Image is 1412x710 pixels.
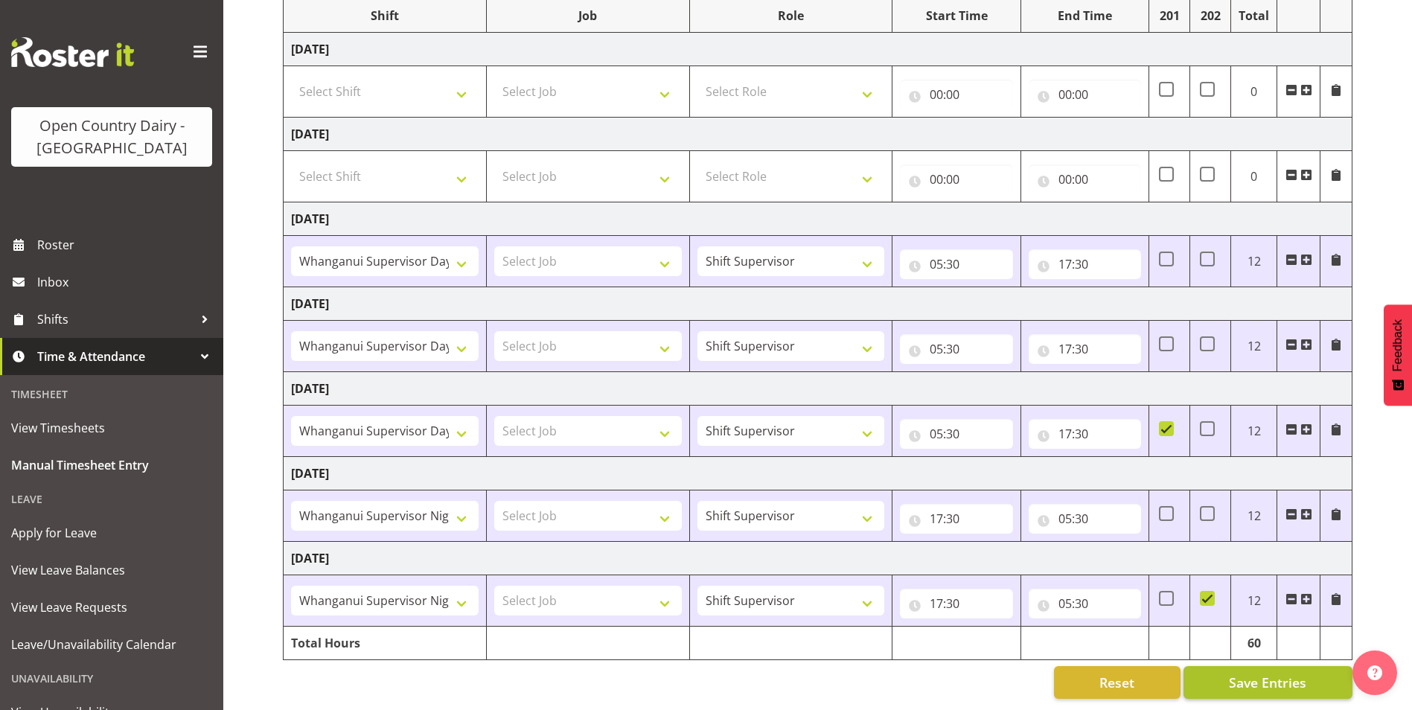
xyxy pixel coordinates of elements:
img: help-xxl-2.png [1367,665,1382,680]
span: Inbox [37,271,216,293]
input: Click to select... [900,589,1012,618]
td: 60 [1231,627,1277,660]
a: Manual Timesheet Entry [4,447,220,484]
input: Click to select... [1029,80,1141,109]
img: Rosterit website logo [11,37,134,67]
a: View Timesheets [4,409,220,447]
div: Timesheet [4,379,220,409]
span: Save Entries [1229,673,1306,692]
input: Click to select... [900,334,1012,364]
span: Shifts [37,308,194,330]
div: Unavailability [4,663,220,694]
span: Reset [1099,673,1134,692]
div: 201 [1157,7,1182,25]
div: Job [494,7,682,25]
td: 12 [1231,575,1277,627]
button: Save Entries [1183,666,1352,699]
span: Leave/Unavailability Calendar [11,633,212,656]
td: [DATE] [284,287,1352,321]
td: [DATE] [284,118,1352,151]
td: 0 [1231,151,1277,202]
input: Click to select... [900,504,1012,534]
div: End Time [1029,7,1141,25]
td: 0 [1231,66,1277,118]
input: Click to select... [900,419,1012,449]
a: Leave/Unavailability Calendar [4,626,220,663]
a: Apply for Leave [4,514,220,551]
span: Time & Attendance [37,345,194,368]
td: [DATE] [284,202,1352,236]
td: 12 [1231,236,1277,287]
td: 12 [1231,321,1277,372]
input: Click to select... [1029,419,1141,449]
input: Click to select... [1029,334,1141,364]
input: Click to select... [1029,589,1141,618]
input: Click to select... [900,249,1012,279]
td: [DATE] [284,457,1352,490]
td: [DATE] [284,542,1352,575]
span: View Timesheets [11,417,212,439]
a: View Leave Balances [4,551,220,589]
span: Apply for Leave [11,522,212,544]
div: Open Country Dairy - [GEOGRAPHIC_DATA] [26,115,197,159]
span: View Leave Requests [11,596,212,618]
td: 12 [1231,406,1277,457]
div: Total [1239,7,1269,25]
div: Start Time [900,7,1012,25]
button: Feedback - Show survey [1384,304,1412,406]
span: Roster [37,234,216,256]
td: [DATE] [284,33,1352,66]
span: Manual Timesheet Entry [11,454,212,476]
td: 12 [1231,490,1277,542]
input: Click to select... [1029,504,1141,534]
div: Leave [4,484,220,514]
input: Click to select... [1029,164,1141,194]
div: Role [697,7,885,25]
span: View Leave Balances [11,559,212,581]
a: View Leave Requests [4,589,220,626]
input: Click to select... [900,80,1012,109]
span: Feedback [1391,319,1405,371]
td: Total Hours [284,627,487,660]
td: [DATE] [284,372,1352,406]
button: Reset [1054,666,1181,699]
div: 202 [1198,7,1223,25]
div: Shift [291,7,479,25]
input: Click to select... [900,164,1012,194]
input: Click to select... [1029,249,1141,279]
